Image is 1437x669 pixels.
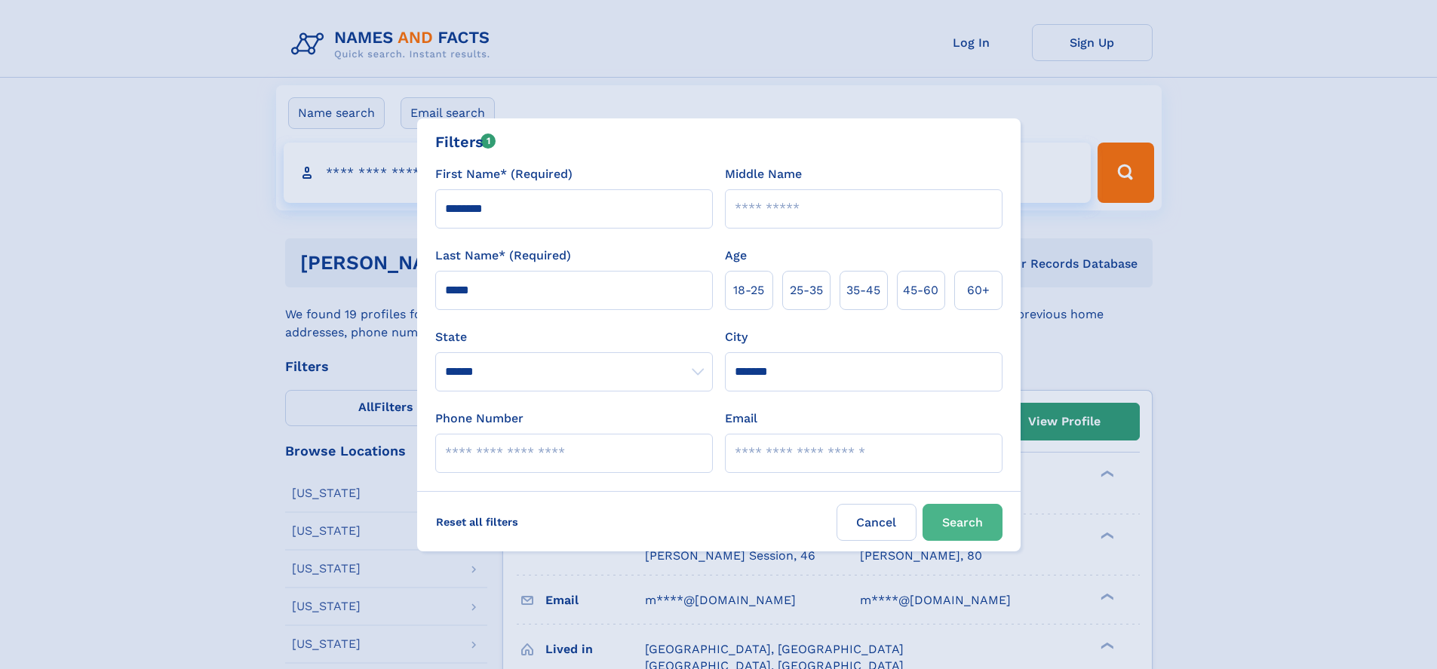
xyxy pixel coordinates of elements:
button: Search [923,504,1003,541]
label: Reset all filters [426,504,528,540]
label: Cancel [837,504,917,541]
div: Filters [435,130,496,153]
span: 45‑60 [903,281,938,299]
span: 60+ [967,281,990,299]
label: Age [725,247,747,265]
span: 18‑25 [733,281,764,299]
span: 35‑45 [846,281,880,299]
label: Email [725,410,757,428]
label: Last Name* (Required) [435,247,571,265]
span: 25‑35 [790,281,823,299]
label: Middle Name [725,165,802,183]
label: First Name* (Required) [435,165,573,183]
label: Phone Number [435,410,524,428]
label: State [435,328,713,346]
label: City [725,328,748,346]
